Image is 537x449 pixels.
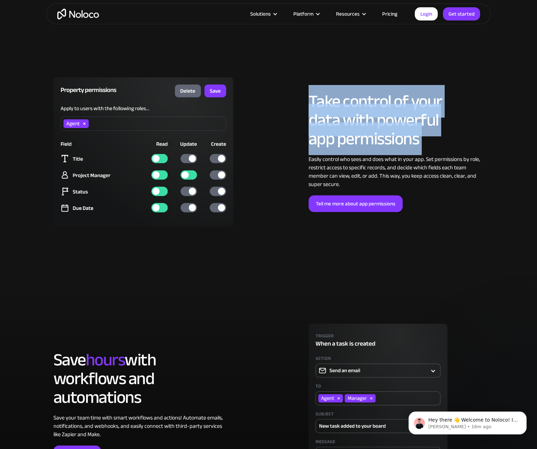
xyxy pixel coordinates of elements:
a: Pricing [374,9,406,18]
div: Resources [327,9,374,18]
a: home [57,9,99,19]
div: Solutions [242,9,285,18]
div: Save your team time with smart workflows and actions! Automate emails, notifications, and webhook... [53,414,229,439]
div: Platform [293,9,313,18]
div: Resources [336,9,360,18]
a: Get started [443,7,480,20]
h2: Save with workflows and automations [53,350,229,407]
div: Solutions [250,9,271,18]
a: Login [415,7,438,20]
div: Platform [285,9,327,18]
span: hours [86,344,125,376]
div: Easily control who sees and does what in your app. Set permissions by role, restrict access to sp... [309,155,484,188]
iframe: Intercom notifications message [398,397,537,446]
a: Tell me more about app permissions [309,195,403,212]
h2: Take control of your data with powerful app permissions [309,92,484,148]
